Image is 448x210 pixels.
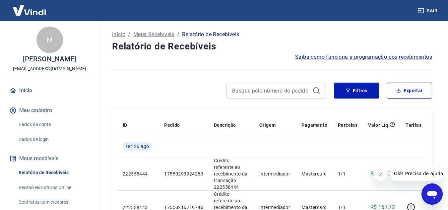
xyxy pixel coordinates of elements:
a: Início [8,83,91,98]
p: / [128,31,130,38]
a: Início [112,31,125,38]
button: Exportar [387,83,432,99]
button: Filtros [334,83,379,99]
p: 1/1 [338,171,357,177]
input: Busque pelo número do pedido [232,86,310,96]
a: Meus Recebíveis [133,31,174,38]
img: Vindi [8,0,51,21]
p: ID [123,122,127,128]
p: Descrição [214,122,236,128]
p: Origem [259,122,276,128]
a: Saiba como funciona a programação dos recebimentos [295,53,432,61]
p: Mastercard [301,171,327,177]
p: Pagamento [301,122,327,128]
p: Tarifas [406,122,421,128]
button: Sair [416,5,440,17]
a: Dados de login [16,133,91,146]
iframe: Botão para abrir a janela de mensagens [421,183,443,205]
div: M [36,27,63,53]
button: Meus recebíveis [8,151,91,166]
p: Valor Líq. [368,122,390,128]
span: Olá! Precisa de ajuda? [4,5,56,10]
button: Meu cadastro [8,103,91,118]
iframe: Fechar mensagem [374,168,387,181]
p: [PERSON_NAME] [23,56,76,63]
p: Crédito referente ao recebimento da transação 222558444 [214,157,249,190]
iframe: Mensagem da empresa [390,166,443,181]
p: Relatório de Recebíveis [182,31,239,38]
p: / [177,31,179,38]
p: [EMAIL_ADDRESS][DOMAIN_NAME] [13,65,86,72]
span: Ter, 26 ago [125,143,149,150]
p: 17550293924283 [164,171,203,177]
p: 222558444 [123,171,154,177]
a: Contratos com credores [16,195,91,209]
a: Dados da conta [16,118,91,131]
p: Pedido [164,122,180,128]
p: Intermediador [259,171,291,177]
h4: Relatório de Recebíveis [112,40,432,53]
p: R$ 300,77 [370,170,395,178]
a: Recebíveis Futuros Online [16,181,91,194]
a: Relatório de Recebíveis [16,166,91,179]
p: Parcelas [338,122,357,128]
